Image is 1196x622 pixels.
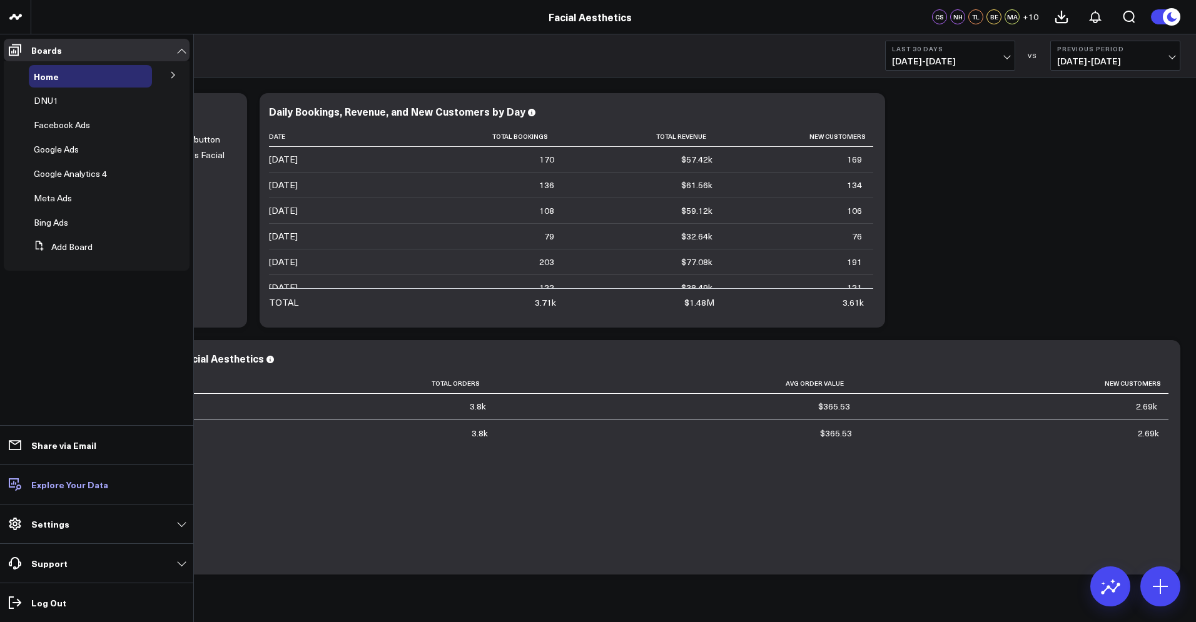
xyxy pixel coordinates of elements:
div: 121 [847,281,862,294]
th: Date [269,126,394,147]
p: Log Out [31,598,66,608]
div: [DATE] [269,204,298,217]
div: TOTAL [269,296,298,309]
div: NH [950,9,965,24]
div: $59.12k [681,204,712,217]
div: BE [986,9,1001,24]
button: +10 [1023,9,1038,24]
span: [DATE] - [DATE] [1057,56,1173,66]
div: 191 [847,256,862,268]
a: DNU1 [34,96,58,106]
p: Settings [31,519,69,529]
p: Explore Your Data [31,479,108,489]
span: [DATE] - [DATE] [892,56,1008,66]
div: 2.69k [1136,400,1157,413]
a: Home [34,71,59,81]
div: MA [1005,9,1020,24]
button: Previous Period[DATE]-[DATE] [1050,41,1180,71]
div: 3.8k [470,400,486,413]
div: VS [1021,52,1044,59]
div: $365.53 [820,427,852,439]
b: Previous Period [1057,45,1173,53]
span: Bing Ads [34,216,68,228]
p: Share via Email [31,440,96,450]
button: Last 30 Days[DATE]-[DATE] [885,41,1015,71]
button: Add Board [29,236,93,258]
div: $57.42k [681,153,712,166]
div: [DATE] [269,179,298,191]
th: Total Revenue [565,126,724,147]
div: 170 [539,153,554,166]
th: Avg Order Value [497,373,861,394]
div: [DATE] [269,281,298,294]
div: [DATE] [269,153,298,166]
div: [DATE] [269,256,298,268]
a: Facial Aesthetics [549,10,632,24]
th: New Customers [724,126,873,147]
div: 122 [539,281,554,294]
div: $38.49k [681,281,712,294]
span: + 10 [1023,13,1038,21]
div: 169 [847,153,862,166]
div: Daily Bookings, Revenue, and New Customers by Day [269,104,525,118]
div: 76 [852,230,862,243]
b: Last 30 Days [892,45,1008,53]
div: $61.56k [681,179,712,191]
span: Home [34,70,59,83]
div: 2.69k [1138,427,1159,439]
span: Meta Ads [34,192,72,204]
th: Total Bookings [394,126,565,147]
a: Log Out [4,591,190,614]
div: 3.8k [472,427,488,439]
th: New Customers [861,373,1168,394]
span: Google Ads [34,143,79,155]
div: $77.08k [681,256,712,268]
div: $32.64k [681,230,712,243]
a: Facebook Ads [34,120,90,130]
div: 203 [539,256,554,268]
div: 3.61k [843,296,864,309]
p: Support [31,558,68,568]
div: $1.48M [684,296,714,309]
div: 136 [539,179,554,191]
a: Google Ads [34,144,79,154]
a: Bing Ads [34,218,68,228]
span: Google Analytics 4 [34,168,107,179]
div: TL [968,9,983,24]
div: CS [932,9,947,24]
div: 79 [544,230,554,243]
span: Facebook Ads [34,119,90,131]
div: 134 [847,179,862,191]
a: Google Analytics 4 [34,169,107,179]
div: 3.71k [535,296,556,309]
div: $365.53 [818,400,850,413]
div: [DATE] [269,230,298,243]
th: Total Orders [181,373,497,394]
div: 106 [847,204,862,217]
div: 108 [539,204,554,217]
a: Meta Ads [34,193,72,203]
p: Boards [31,45,62,55]
span: DNU1 [34,94,58,106]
